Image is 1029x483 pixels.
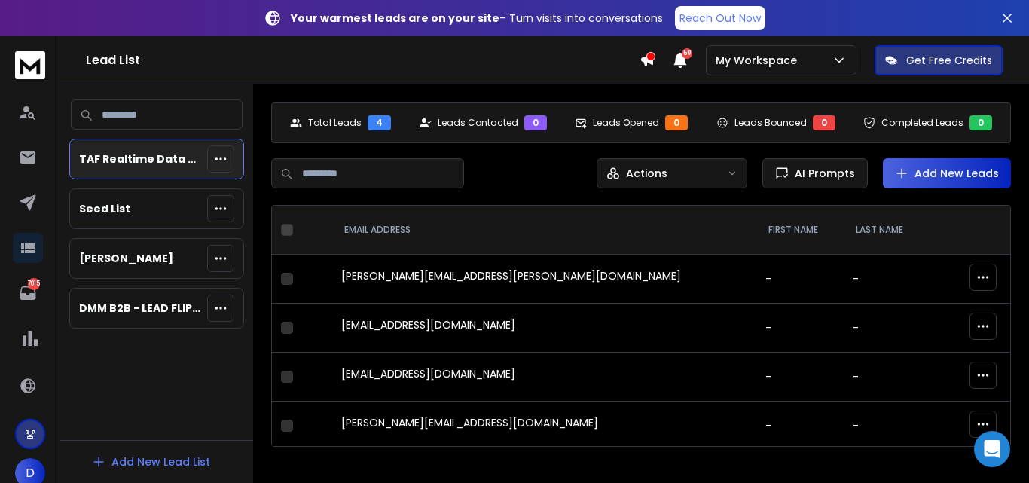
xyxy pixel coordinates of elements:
div: 0 [969,115,992,130]
p: Get Free Credits [906,53,992,68]
div: 0 [524,115,547,130]
span: AI Prompts [789,166,855,181]
td: - [756,353,844,402]
p: DMM B2B - LEAD FLIPPING [79,301,201,316]
button: AI Prompts [762,158,868,188]
td: - [756,255,844,304]
div: 0 [813,115,835,130]
p: My Workspace [716,53,803,68]
p: – Turn visits into conversations [291,11,663,26]
a: 7015 [13,278,43,308]
p: Completed Leads [881,117,963,129]
div: [PERSON_NAME][EMAIL_ADDRESS][PERSON_NAME][DOMAIN_NAME] [341,268,747,289]
th: FIRST NAME [756,206,844,255]
p: Leads Contacted [438,117,518,129]
img: logo [15,51,45,79]
div: [EMAIL_ADDRESS][DOMAIN_NAME] [341,317,747,338]
strong: Your warmest leads are on your site [291,11,499,26]
p: Leads Opened [593,117,659,129]
p: Reach Out Now [679,11,761,26]
th: EMAIL ADDRESS [332,206,756,255]
td: - [844,255,929,304]
div: Open Intercom Messenger [974,431,1010,467]
td: - [844,402,929,451]
button: Get Free Credits [875,45,1003,75]
button: Add New Lead List [80,447,222,477]
div: [EMAIL_ADDRESS][DOMAIN_NAME] [341,366,747,387]
p: Seed List [79,201,130,216]
div: [PERSON_NAME][EMAIL_ADDRESS][DOMAIN_NAME] [341,415,747,436]
td: - [756,402,844,451]
button: Add New Leads [883,158,1011,188]
p: 7015 [28,278,40,290]
td: - [844,304,929,353]
h1: Lead List [86,51,640,69]
p: TAF Realtime Data Stream [79,151,201,167]
th: LAST NAME [844,206,929,255]
p: Leads Bounced [734,117,807,129]
p: Total Leads [308,117,362,129]
div: 0 [665,115,688,130]
td: - [756,304,844,353]
td: - [844,353,929,402]
a: Reach Out Now [675,6,765,30]
a: Add New Leads [895,166,999,181]
span: 50 [682,48,692,59]
p: Actions [626,166,667,181]
p: [PERSON_NAME] [79,251,173,266]
div: 4 [368,115,391,130]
